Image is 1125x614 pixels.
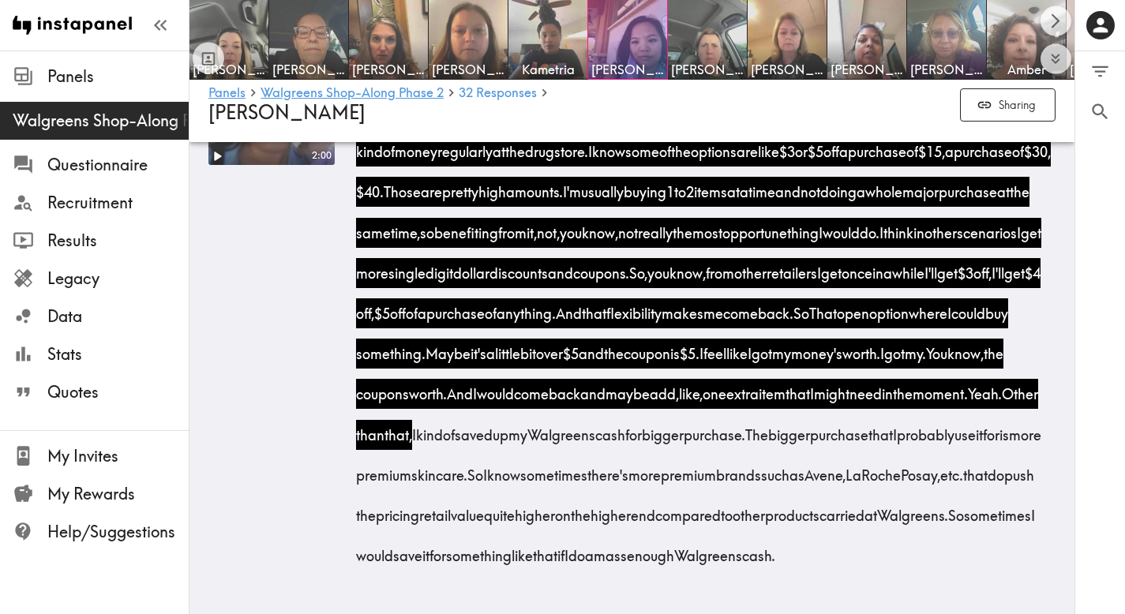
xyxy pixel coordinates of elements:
span: I [699,328,703,369]
span: got [884,328,905,369]
span: $3 [779,126,795,167]
span: [PERSON_NAME] [208,100,366,124]
span: Kametria [512,61,584,78]
span: Other [1002,369,1038,409]
span: in [872,248,883,288]
span: I [819,207,823,247]
span: as [789,450,804,490]
span: the [673,207,692,247]
span: a [740,167,748,207]
span: not, [537,207,560,247]
span: pretty [442,167,478,207]
span: come [514,369,549,409]
span: single [388,248,426,288]
span: moment. [913,369,968,409]
span: there's [587,450,628,490]
span: drugstore. [525,126,588,167]
span: purchase [426,288,485,328]
span: the [505,126,525,167]
span: such [761,450,789,490]
span: do [988,450,1004,490]
span: Roche [861,450,901,490]
span: use [954,409,976,449]
span: get [937,248,958,288]
span: compared [655,490,721,530]
span: Panels [47,66,189,88]
span: retail [419,490,451,530]
span: Stats [47,343,189,365]
span: I [879,207,883,247]
span: know, [947,328,984,369]
span: I [564,530,568,571]
span: Walgreens. [877,490,948,530]
span: little [495,328,520,369]
span: I [748,328,752,369]
span: sometimes [520,450,587,490]
span: option [869,288,909,328]
span: purchase [810,409,868,449]
span: a [883,248,892,288]
span: You [926,328,947,369]
span: of [406,288,418,328]
span: coupon [624,328,670,369]
span: know [592,126,625,167]
span: the [571,490,591,530]
span: $5. [680,328,699,369]
span: cash [595,409,625,449]
span: digit [426,248,453,288]
span: maybe [606,369,650,409]
span: Avene, [804,450,846,490]
span: 2 [686,167,694,207]
span: to [674,167,686,207]
span: do. [860,207,879,247]
span: other [924,207,957,247]
span: time, [391,207,420,247]
span: Walgreens [527,409,595,449]
span: premium [356,450,411,490]
span: Walgreens [674,530,742,571]
span: amounts. [506,167,563,207]
span: or [795,126,808,167]
span: other [733,490,765,530]
button: Expand to show all items [1041,43,1071,74]
span: bigger [642,409,684,449]
span: where [909,288,947,328]
span: Recruitment [47,192,189,214]
span: would [356,530,393,571]
span: Yeah. [968,369,1002,409]
a: 32 Responses [459,86,537,101]
span: of [383,126,395,167]
span: more [1009,409,1041,449]
span: once [842,248,872,288]
span: for [983,409,999,449]
span: is [670,328,680,369]
span: me [703,288,723,328]
span: from [706,248,734,288]
span: Walgreens Shop-Along Phase 2 [13,110,189,132]
button: Sharing [960,88,1056,122]
span: I [947,288,951,328]
button: Search [1075,92,1125,132]
span: skincare. [411,450,467,490]
span: $5 [563,328,579,369]
span: discounts [489,248,548,288]
span: and [579,328,604,369]
span: sometimes [964,490,1031,530]
span: [PERSON_NAME] [591,61,664,78]
span: My Rewards [47,483,189,505]
span: not [801,167,820,207]
span: regularly [437,126,493,167]
span: And [556,288,582,328]
span: for [625,409,642,449]
span: need [849,369,882,409]
span: that, [384,409,412,449]
span: could [951,288,985,328]
span: $4 [1025,248,1041,288]
span: at [997,167,1010,207]
span: La [846,450,861,490]
span: from [498,207,527,247]
span: got [752,328,772,369]
span: get [821,248,842,288]
span: for [429,530,446,571]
